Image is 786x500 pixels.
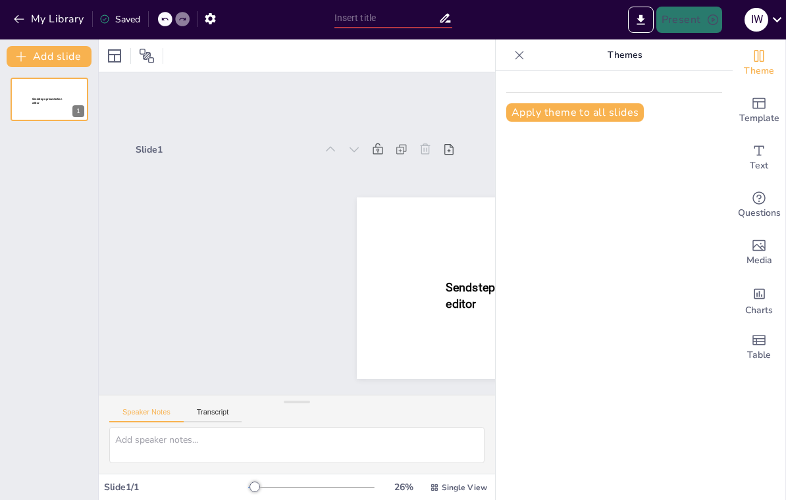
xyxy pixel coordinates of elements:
div: 26 % [388,481,419,493]
button: Add slide [7,46,92,67]
div: Add a table [733,324,785,371]
div: I W [745,8,768,32]
span: Text [750,159,768,173]
span: Questions [738,206,781,220]
div: Slide 1 [136,143,316,156]
div: Slide 1 / 1 [104,481,248,493]
button: Export to PowerPoint [628,7,654,33]
div: Add ready made slides [733,87,785,134]
span: Table [747,348,771,362]
button: My Library [10,9,90,30]
div: Add charts and graphs [733,276,785,324]
span: Template [739,111,779,126]
div: Change the overall theme [733,39,785,87]
span: Media [747,253,772,268]
div: Add text boxes [733,134,785,182]
button: I W [745,7,768,33]
div: Add images, graphics, shapes or video [733,229,785,276]
button: Transcript [184,408,242,422]
div: Get real-time input from your audience [733,182,785,229]
span: Theme [744,64,774,78]
span: Sendsteps presentation editor [446,281,569,311]
div: Sendsteps presentation editor1 [11,78,88,121]
span: Sendsteps presentation editor [32,97,62,105]
div: 1 [72,105,84,117]
input: Insert title [334,9,438,28]
button: Speaker Notes [109,408,184,422]
span: Single View [442,482,487,493]
button: Present [656,7,722,33]
span: Charts [745,303,773,318]
div: Saved [99,13,140,26]
span: Position [139,48,155,64]
div: Layout [104,45,125,66]
button: Apply theme to all slides [506,103,644,122]
p: Themes [530,39,720,71]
